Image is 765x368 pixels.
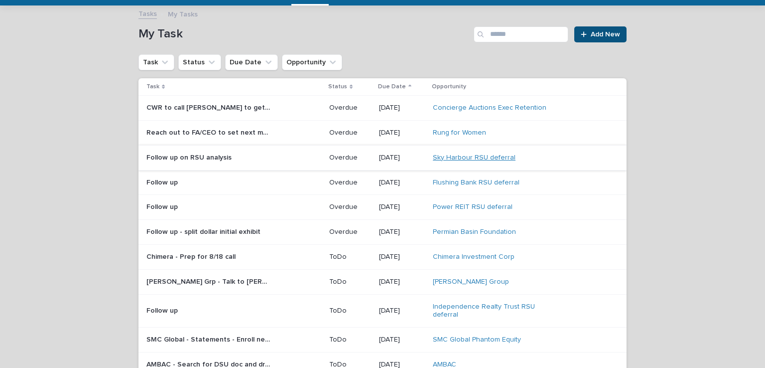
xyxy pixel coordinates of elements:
p: SMC Global - Statements - Enroll new participants [146,334,273,344]
p: Overdue [329,179,371,187]
p: Opportunity [432,81,466,92]
p: Follow up [146,305,180,315]
a: [PERSON_NAME] Group [433,278,509,286]
a: Sky Harbour RSU deferral [433,154,515,162]
p: Covan Grp - Talk to Marie C. Re T1 doc (Send Sum) [146,276,273,286]
p: [DATE] [379,129,425,137]
input: Search [474,26,568,42]
button: Opportunity [282,54,342,70]
p: ToDo [329,307,371,315]
p: CWR to call Aaron to get insight into where things stand [146,102,273,112]
p: Chimera - Prep for 8/18 call [146,251,238,261]
p: Status [328,81,347,92]
p: Overdue [329,129,371,137]
p: Overdue [329,104,371,112]
p: Reach out to FA/CEO to set next meeting with board [146,127,273,137]
a: Chimera Investment Corp [433,253,514,261]
h1: My Task [138,27,470,41]
a: Add New [574,26,627,42]
p: Follow up - split dollar initial exhibit [146,226,262,236]
button: Task [138,54,174,70]
tr: Reach out to FA/CEO to set next meeting with boardReach out to FA/CEO to set next meeting with bo... [138,120,627,145]
p: Follow up [146,201,180,211]
p: Follow up on RSU analysis [146,152,234,162]
p: ToDo [329,253,371,261]
p: [DATE] [379,154,425,162]
a: Independence Realty Trust RSU deferral [433,303,557,320]
p: Overdue [329,203,371,211]
button: Due Date [225,54,278,70]
p: Due Date [378,81,406,92]
p: ToDo [329,336,371,344]
p: [DATE] [379,336,425,344]
tr: Follow upFollow up ToDo[DATE]Independence Realty Trust RSU deferral [138,294,627,328]
p: [DATE] [379,228,425,236]
a: Power REIT RSU deferral [433,203,512,211]
p: [DATE] [379,203,425,211]
tr: SMC Global - Statements - Enroll new participantsSMC Global - Statements - Enroll new participant... [138,328,627,353]
p: [DATE] [379,104,425,112]
tr: [PERSON_NAME] Grp - Talk to [PERSON_NAME] Re T1 doc (Send Sum)[PERSON_NAME] Grp - Talk to [PERSON... [138,269,627,294]
p: [DATE] [379,253,425,261]
p: My Tasks [168,8,198,19]
a: Permian Basin Foundation [433,228,516,236]
tr: Follow up - split dollar initial exhibitFollow up - split dollar initial exhibit Overdue[DATE]Per... [138,220,627,245]
p: [DATE] [379,278,425,286]
p: [DATE] [379,307,425,315]
p: Task [146,81,159,92]
a: Rung for Women [433,129,486,137]
tr: CWR to call [PERSON_NAME] to get insight into where things standCWR to call [PERSON_NAME] to get ... [138,96,627,121]
a: Tasks [138,7,157,19]
p: Overdue [329,228,371,236]
span: Add New [591,31,620,38]
tr: Chimera - Prep for 8/18 callChimera - Prep for 8/18 call ToDo[DATE]Chimera Investment Corp [138,244,627,269]
a: SMC Global Phantom Equity [433,336,521,344]
a: Flushing Bank RSU deferral [433,179,519,187]
button: Status [178,54,221,70]
tr: Follow upFollow up Overdue[DATE]Flushing Bank RSU deferral [138,170,627,195]
p: Follow up [146,177,180,187]
tr: Follow upFollow up Overdue[DATE]Power REIT RSU deferral [138,195,627,220]
p: ToDo [329,278,371,286]
a: Concierge Auctions Exec Retention [433,104,546,112]
p: [DATE] [379,179,425,187]
p: Overdue [329,154,371,162]
tr: Follow up on RSU analysisFollow up on RSU analysis Overdue[DATE]Sky Harbour RSU deferral [138,145,627,170]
